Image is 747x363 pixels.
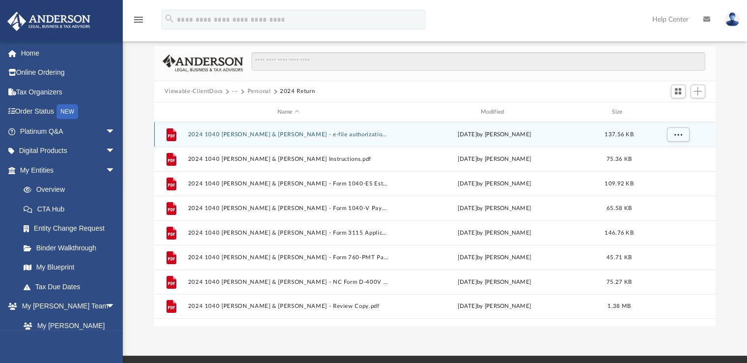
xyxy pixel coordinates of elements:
span: 75.36 KB [606,156,631,162]
span: 65.58 KB [606,206,631,211]
button: Viewable-ClientDocs [165,87,222,96]
button: Personal [247,87,271,96]
a: My [PERSON_NAME] Team [14,316,120,347]
div: [DATE] by [PERSON_NAME] [393,130,595,139]
button: More options [666,127,689,142]
div: [DATE] by [PERSON_NAME] [393,278,595,287]
button: ··· [232,87,238,96]
button: 2024 1040 [PERSON_NAME] & [PERSON_NAME] - Form 1040-ES Estimated Tax Voucher.pdf [188,181,389,187]
a: Entity Change Request [14,219,130,239]
a: Platinum Q&Aarrow_drop_down [7,121,130,141]
span: 146.76 KB [605,230,633,236]
span: 75.27 KB [606,279,631,285]
div: [DATE] by [PERSON_NAME] [393,180,595,188]
div: grid [154,122,716,326]
span: 109.92 KB [605,181,633,186]
input: Search files and folders [251,52,705,71]
a: CTA Hub [14,199,130,219]
a: Digital Productsarrow_drop_down [7,141,130,161]
div: id [158,108,183,117]
a: menu [133,19,144,26]
span: 137.56 KB [605,132,633,137]
div: [DATE] by [PERSON_NAME] [393,253,595,262]
a: Tax Due Dates [14,277,130,297]
div: [DATE] by [PERSON_NAME] [393,204,595,213]
a: Overview [14,180,130,200]
img: Anderson Advisors Platinum Portal [4,12,93,31]
button: 2024 1040 [PERSON_NAME] & [PERSON_NAME] - Form 760-PMT Payment Voucher.pdf [188,254,389,261]
button: 2024 1040 [PERSON_NAME] & [PERSON_NAME] - Review Copy.pdf [188,303,389,310]
div: NEW [56,104,78,119]
div: id [643,108,712,117]
button: 2024 1040 [PERSON_NAME] & [PERSON_NAME] - e-file authorization - please sign.pdf [188,131,389,138]
div: [DATE] by [PERSON_NAME] [393,302,595,311]
span: arrow_drop_down [106,297,125,317]
i: menu [133,14,144,26]
a: My Blueprint [14,258,125,277]
i: search [164,13,175,24]
div: [DATE] by [PERSON_NAME] [393,229,595,238]
button: Add [691,85,705,98]
button: Switch to Grid View [671,85,686,98]
a: Order StatusNEW [7,102,130,122]
span: arrow_drop_down [106,160,125,181]
div: [DATE] by [PERSON_NAME] [393,155,595,164]
a: My Entitiesarrow_drop_down [7,160,130,180]
span: arrow_drop_down [106,121,125,142]
button: 2024 1040 [PERSON_NAME] & [PERSON_NAME] - NC Form D-400V Payment Voucher.pdf [188,279,389,285]
button: 2024 1040 [PERSON_NAME] & [PERSON_NAME] - Form 1040-V Payment Voucher.pdf [188,205,389,212]
a: Home [7,43,130,63]
button: 2024 Return [280,87,315,96]
a: My [PERSON_NAME] Teamarrow_drop_down [7,297,125,316]
a: Tax Organizers [7,82,130,102]
span: 1.38 MB [608,304,631,309]
span: 45.71 KB [606,255,631,260]
img: User Pic [725,12,740,27]
div: Size [599,108,638,117]
a: Binder Walkthrough [14,238,130,258]
a: Online Ordering [7,63,130,83]
div: Name [187,108,389,117]
span: arrow_drop_down [106,141,125,161]
div: Modified [393,108,595,117]
button: 2024 1040 [PERSON_NAME] & [PERSON_NAME] - Form 3115 Application for Change in Accounting Method.pdf [188,230,389,236]
button: 2024 1040 [PERSON_NAME] & [PERSON_NAME] Instructions.pdf [188,156,389,162]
